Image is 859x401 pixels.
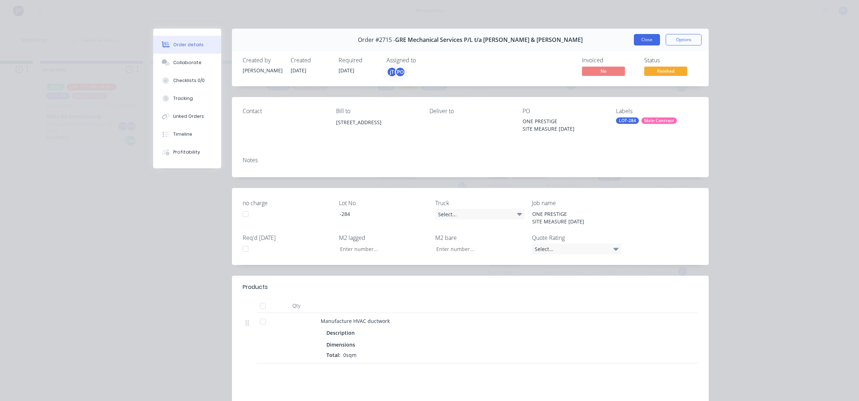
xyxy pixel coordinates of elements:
[430,243,525,254] input: Enter number...
[387,57,458,64] div: Assigned to
[243,283,268,291] div: Products
[532,233,621,242] label: Quote Rating
[334,243,428,254] input: Enter number...
[153,36,221,54] button: Order details
[435,209,525,219] div: Select...
[173,95,193,102] div: Tracking
[523,117,605,132] div: ONE PRESTIGE SITE MEASURE [DATE]
[243,57,282,64] div: Created by
[243,67,282,74] div: [PERSON_NAME]
[523,108,605,115] div: PO
[275,299,318,313] div: Qty
[243,233,332,242] label: Req'd [DATE]
[173,113,204,120] div: Linked Orders
[153,90,221,107] button: Tracking
[326,328,358,338] div: Description
[153,125,221,143] button: Timeline
[334,209,423,219] div: -284
[429,108,511,115] div: Deliver to
[644,67,687,77] button: Finished
[387,67,397,77] div: jT
[339,199,428,207] label: Lot No
[291,57,330,64] div: Created
[387,67,406,77] button: jTPO
[616,117,639,124] div: LOT-284
[153,72,221,90] button: Checklists 0/0
[339,67,354,74] span: [DATE]
[173,131,192,137] div: Timeline
[153,54,221,72] button: Collaborate
[321,318,390,324] span: Manufacture HVAC ductwork
[153,107,221,125] button: Linked Orders
[395,37,583,43] span: GRE Mechanical Services P/L t/a [PERSON_NAME] & [PERSON_NAME]
[339,57,378,64] div: Required
[526,209,616,227] div: ONE PRESTIGE SITE MEASURE [DATE]
[435,233,525,242] label: M2 bare
[582,67,625,76] span: No
[666,34,702,45] button: Options
[532,199,621,207] label: Job name
[153,143,221,161] button: Profitability
[358,37,395,43] span: Order #2715 -
[644,57,698,64] div: Status
[173,149,200,155] div: Profitability
[641,117,677,124] div: Main Contract
[435,199,525,207] label: Truck
[173,77,205,84] div: Checklists 0/0
[532,243,621,254] div: Select...
[336,117,418,140] div: [STREET_ADDRESS]
[616,108,698,115] div: Labels
[291,67,306,74] span: [DATE]
[339,233,428,242] label: M2 lagged
[326,341,355,348] span: Dimensions
[173,59,202,66] div: Collaborate
[340,352,359,358] span: 0sqm
[582,57,636,64] div: Invoiced
[336,108,418,115] div: Bill to
[243,108,325,115] div: Contact
[634,34,660,45] button: Close
[243,157,698,164] div: Notes
[395,67,406,77] div: PO
[326,352,340,358] span: Total:
[243,199,332,207] label: no charge
[644,67,687,76] span: Finished
[336,117,418,127] div: [STREET_ADDRESS]
[173,42,204,48] div: Order details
